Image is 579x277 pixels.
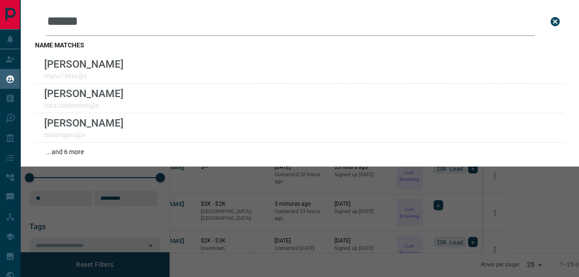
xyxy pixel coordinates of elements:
[44,87,123,99] p: [PERSON_NAME]
[44,58,123,70] p: [PERSON_NAME]
[35,143,564,161] div: ...and 6 more
[35,41,564,49] h3: name matches
[44,117,123,129] p: [PERSON_NAME]
[44,131,123,138] p: malangaxx@x
[44,102,123,109] p: roca.calderonxx@x
[44,72,123,80] p: manu16cxx@x
[546,12,564,31] button: close search bar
